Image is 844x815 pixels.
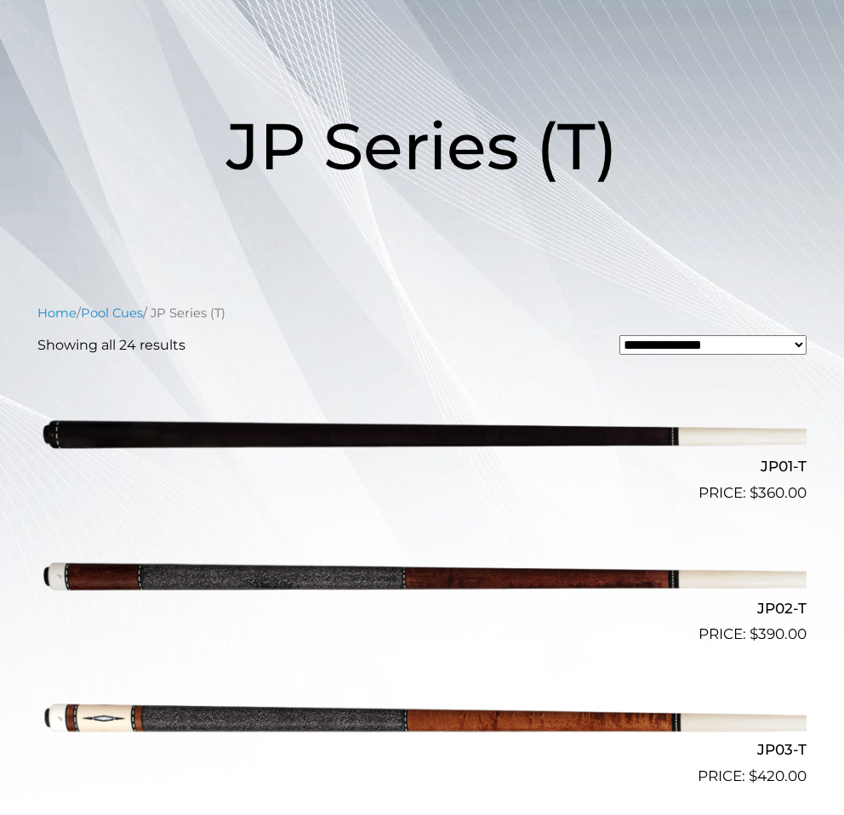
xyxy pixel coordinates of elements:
[750,625,758,642] span: $
[37,335,185,356] p: Showing all 24 results
[37,369,807,504] a: JP01-T $360.00
[37,305,77,321] a: Home
[81,305,143,321] a: Pool Cues
[226,106,618,185] span: JP Series (T)
[619,335,807,355] select: Shop order
[750,484,807,501] bdi: 360.00
[37,511,807,639] img: JP02-T
[37,369,807,497] img: JP01-T
[37,653,807,780] img: JP03-T
[37,653,807,787] a: JP03-T $420.00
[750,484,758,501] span: $
[749,767,757,784] span: $
[37,304,807,322] nav: Breadcrumb
[750,625,807,642] bdi: 390.00
[749,767,807,784] bdi: 420.00
[37,511,807,646] a: JP02-T $390.00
